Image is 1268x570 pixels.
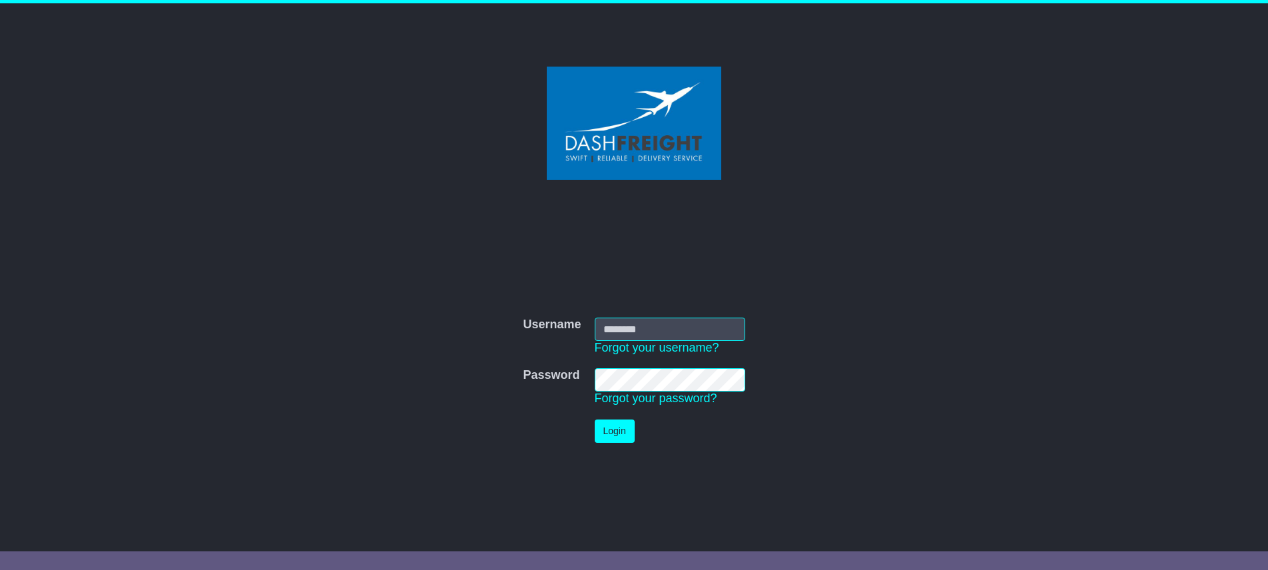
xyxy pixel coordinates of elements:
button: Login [595,420,635,443]
a: Forgot your password? [595,392,717,405]
label: Username [523,318,581,332]
label: Password [523,368,579,383]
img: Dash Freight [547,67,721,180]
a: Forgot your username? [595,341,719,354]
